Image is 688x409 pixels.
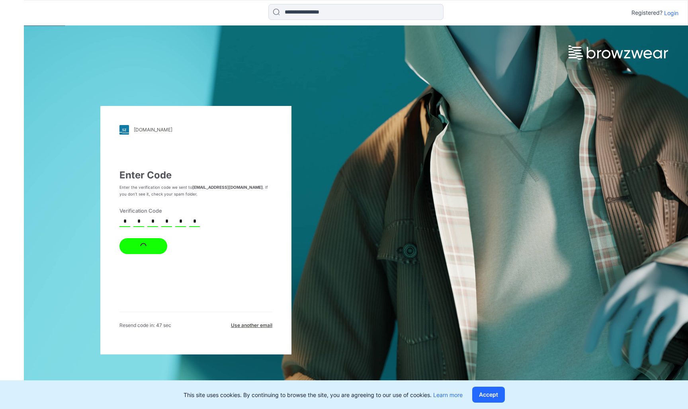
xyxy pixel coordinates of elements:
[134,127,172,133] div: [DOMAIN_NAME]
[184,391,463,399] p: This site uses cookies. By continuing to browse the site, you are agreeing to our use of cookies.
[119,125,272,135] a: [DOMAIN_NAME]
[472,387,505,403] button: Accept
[119,207,268,215] label: Verification Code
[192,185,263,190] strong: [EMAIL_ADDRESS][DOMAIN_NAME]
[119,125,129,135] img: stylezone-logo.562084cfcfab977791bfbf7441f1a819.svg
[433,391,463,398] a: Learn more
[119,170,272,181] h3: Enter Code
[569,45,668,60] img: browzwear-logo.e42bd6dac1945053ebaf764b6aa21510.svg
[664,9,678,17] p: Login
[119,322,171,329] div: Resend code in:
[231,322,272,329] div: Use another email
[631,8,663,18] p: Registered?
[119,184,272,198] p: Enter the verification code we sent to . If you don’t see it, check your spam folder.
[156,322,171,328] span: 47 sec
